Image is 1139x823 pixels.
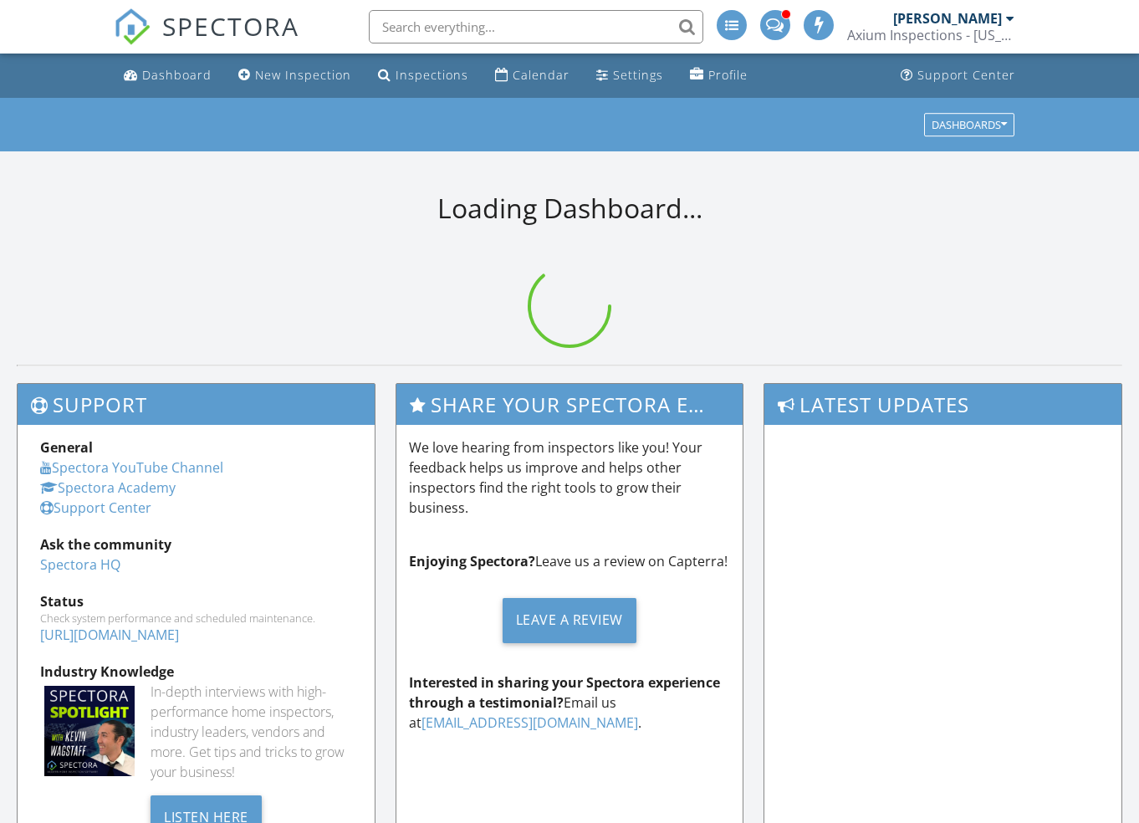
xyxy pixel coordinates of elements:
[396,67,468,83] div: Inspections
[142,67,212,83] div: Dashboard
[894,60,1022,91] a: Support Center
[40,438,93,457] strong: General
[40,662,352,682] div: Industry Knowledge
[40,534,352,555] div: Ask the community
[371,60,475,91] a: Inspections
[683,60,754,91] a: Profile
[40,458,223,477] a: Spectora YouTube Channel
[151,682,351,782] div: In-depth interviews with high-performance home inspectors, industry leaders, vendors and more. Ge...
[18,384,375,425] h3: Support
[764,384,1121,425] h3: Latest Updates
[917,67,1015,83] div: Support Center
[255,67,351,83] div: New Inspection
[932,119,1007,130] div: Dashboards
[396,384,743,425] h3: Share Your Spectora Experience
[232,60,358,91] a: New Inspection
[708,67,748,83] div: Profile
[44,686,135,776] img: Spectoraspolightmain
[114,23,299,58] a: SPECTORA
[409,673,720,712] strong: Interested in sharing your Spectora experience through a testimonial?
[503,598,636,643] div: Leave a Review
[40,591,352,611] div: Status
[590,60,670,91] a: Settings
[40,478,176,497] a: Spectora Academy
[421,713,638,732] a: [EMAIL_ADDRESS][DOMAIN_NAME]
[117,60,218,91] a: Dashboard
[114,8,151,45] img: The Best Home Inspection Software - Spectora
[409,551,731,571] p: Leave us a review on Capterra!
[613,67,663,83] div: Settings
[409,552,535,570] strong: Enjoying Spectora?
[924,113,1014,136] button: Dashboards
[40,498,151,517] a: Support Center
[409,672,731,733] p: Email us at .
[369,10,703,43] input: Search everything...
[893,10,1002,27] div: [PERSON_NAME]
[40,555,120,574] a: Spectora HQ
[40,611,352,625] div: Check system performance and scheduled maintenance.
[488,60,576,91] a: Calendar
[40,626,179,644] a: [URL][DOMAIN_NAME]
[162,8,299,43] span: SPECTORA
[409,437,731,518] p: We love hearing from inspectors like you! Your feedback helps us improve and helps other inspecto...
[513,67,569,83] div: Calendar
[409,585,731,656] a: Leave a Review
[847,27,1014,43] div: Axium Inspections - Colorado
